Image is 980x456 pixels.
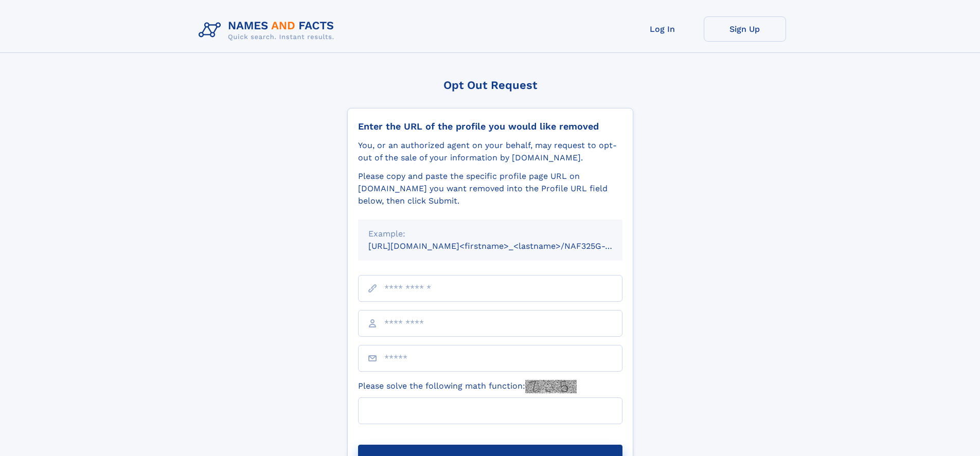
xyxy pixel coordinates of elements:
[621,16,704,42] a: Log In
[368,241,642,251] small: [URL][DOMAIN_NAME]<firstname>_<lastname>/NAF325G-xxxxxxxx
[358,139,622,164] div: You, or an authorized agent on your behalf, may request to opt-out of the sale of your informatio...
[704,16,786,42] a: Sign Up
[358,121,622,132] div: Enter the URL of the profile you would like removed
[194,16,343,44] img: Logo Names and Facts
[358,170,622,207] div: Please copy and paste the specific profile page URL on [DOMAIN_NAME] you want removed into the Pr...
[358,380,577,393] label: Please solve the following math function:
[347,79,633,92] div: Opt Out Request
[368,228,612,240] div: Example:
